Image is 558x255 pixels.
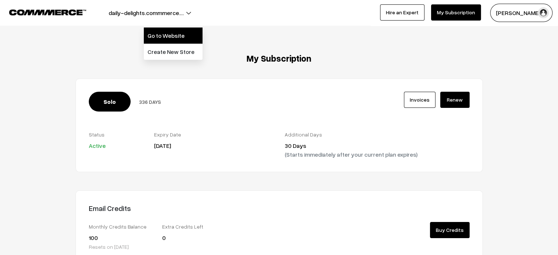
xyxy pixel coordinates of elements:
[380,4,424,21] a: Hire an Expert
[404,92,435,108] a: Invoices
[285,142,306,149] span: 30 Days
[89,131,143,138] label: Status
[144,44,203,60] a: Create New Store
[139,99,161,105] span: 336 DAYS
[430,222,470,238] a: Buy Credits
[76,53,483,64] h3: My Subscription
[89,244,129,250] span: Resets on [DATE]
[144,28,203,44] a: Go to Website
[89,204,274,212] h4: Email Credits
[9,10,86,15] img: COMMMERCE
[162,223,225,230] label: Extra Credits Left
[285,131,470,138] label: Additional Days
[440,92,470,108] a: Renew
[162,234,166,241] span: 0
[89,142,106,149] span: Active
[89,234,98,241] span: 100
[83,4,209,22] button: daily-delights.commmerce.…
[154,131,208,138] label: Expiry Date
[431,4,481,21] a: My Subscription
[490,4,552,22] button: [PERSON_NAME]…
[9,7,73,16] a: COMMMERCE
[89,223,151,230] label: Monthly Credits Balance
[285,151,417,158] span: (Starts immediately after your current plan expires)
[154,142,171,149] span: [DATE]
[538,7,549,18] img: user
[89,92,131,112] span: Solo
